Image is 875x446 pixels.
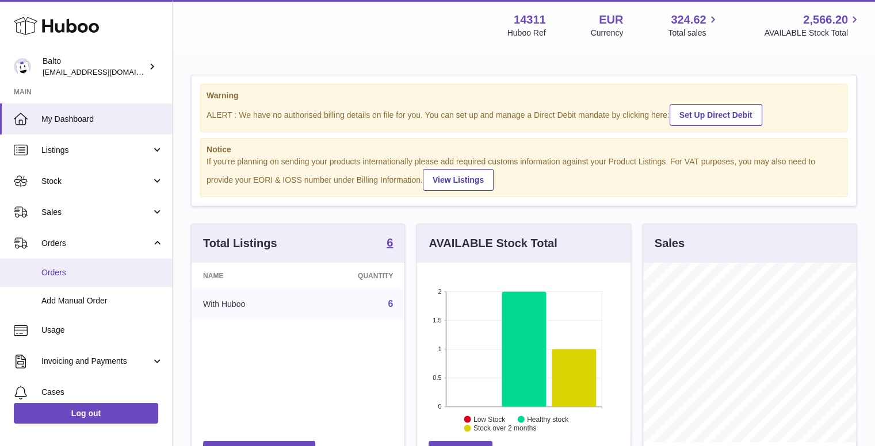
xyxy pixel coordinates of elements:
span: 2,566.20 [803,12,848,28]
td: With Huboo [192,289,304,319]
div: Huboo Ref [507,28,546,39]
th: Quantity [304,263,404,289]
strong: 14311 [514,12,546,28]
span: Usage [41,325,163,336]
strong: 6 [387,237,393,248]
a: View Listings [423,169,494,191]
img: softiontesting@gmail.com [14,58,31,75]
h3: Sales [655,236,685,251]
th: Name [192,263,304,289]
span: Sales [41,207,151,218]
span: Orders [41,267,163,278]
text: 1 [438,345,442,352]
text: 2 [438,288,442,295]
h3: Total Listings [203,236,277,251]
span: Add Manual Order [41,295,163,306]
strong: Warning [207,90,841,101]
text: 0.5 [433,374,442,381]
a: 6 [388,299,393,309]
div: If you're planning on sending your products internationally please add required customs informati... [207,156,841,191]
span: Cases [41,387,163,398]
span: Listings [41,145,151,156]
a: 2,566.20 AVAILABLE Stock Total [764,12,861,39]
text: Low Stock [473,416,506,424]
strong: Notice [207,144,841,155]
strong: EUR [599,12,623,28]
span: Orders [41,238,151,249]
text: Stock over 2 months [473,424,536,432]
div: Balto [43,56,146,78]
text: Healthy stock [527,416,569,424]
span: [EMAIL_ADDRESS][DOMAIN_NAME] [43,67,169,76]
a: Log out [14,403,158,424]
span: AVAILABLE Stock Total [764,28,861,39]
span: My Dashboard [41,114,163,125]
div: ALERT : We have no authorised billing details on file for you. You can set up and manage a Direct... [207,102,841,126]
a: Set Up Direct Debit [670,104,762,126]
span: Total sales [668,28,719,39]
a: 6 [387,237,393,251]
h3: AVAILABLE Stock Total [429,236,557,251]
span: Invoicing and Payments [41,356,151,367]
div: Currency [591,28,624,39]
a: 324.62 Total sales [668,12,719,39]
span: 324.62 [671,12,706,28]
span: Stock [41,176,151,187]
text: 0 [438,403,442,410]
text: 1.5 [433,317,442,324]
